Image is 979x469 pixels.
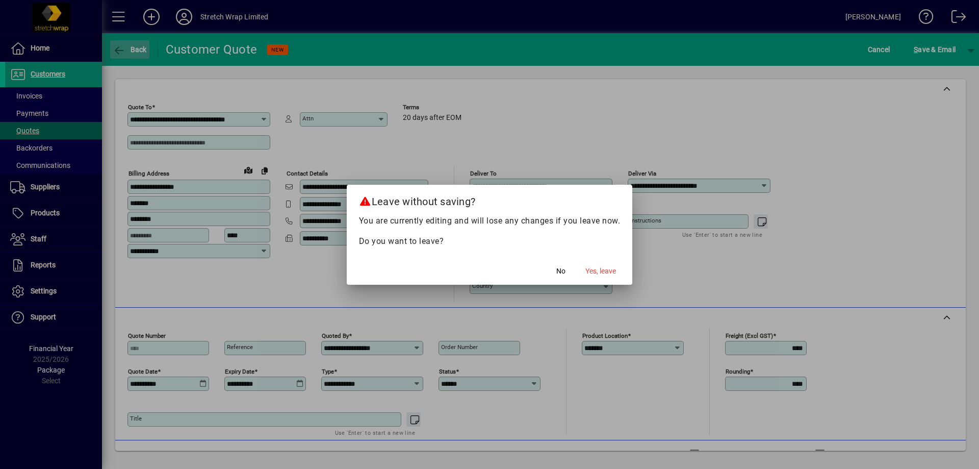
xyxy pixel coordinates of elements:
h2: Leave without saving? [347,185,633,214]
span: Yes, leave [585,266,616,277]
span: No [556,266,565,277]
p: Do you want to leave? [359,235,621,248]
button: Yes, leave [581,262,620,281]
p: You are currently editing and will lose any changes if you leave now. [359,215,621,227]
button: No [545,262,577,281]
